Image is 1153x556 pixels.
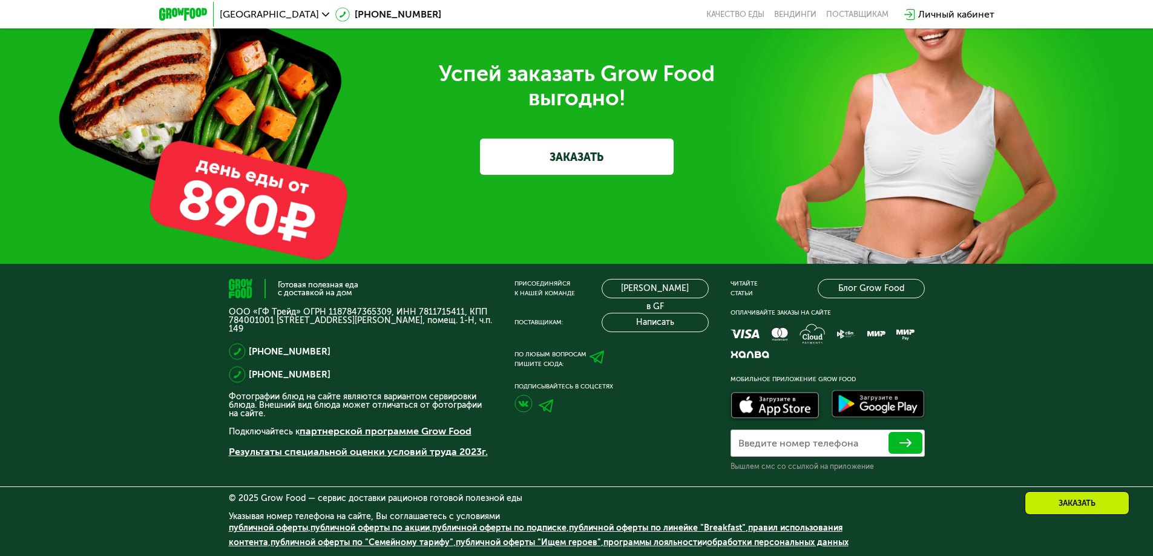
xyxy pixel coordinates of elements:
[300,425,471,437] a: партнерской программе Grow Food
[220,10,319,19] span: [GEOGRAPHIC_DATA]
[602,313,709,332] button: Написать
[229,308,493,333] p: ООО «ГФ Трейд» ОГРН 1187847365309, ИНН 7811715411, КПП 784001001 [STREET_ADDRESS][PERSON_NAME], п...
[514,279,575,298] div: Присоединяйся к нашей команде
[229,512,925,556] div: Указывая номер телефона на сайте, Вы соглашаетесь с условиями
[249,367,330,382] a: [PHONE_NUMBER]
[1025,491,1129,515] div: Заказать
[602,279,709,298] a: [PERSON_NAME] в GF
[229,523,308,533] a: публичной оферты
[731,462,925,471] div: Вышлем смс со ссылкой на приложение
[706,10,764,19] a: Качество еды
[229,523,849,548] span: , , , , , , , и
[514,382,709,391] div: Подписывайтесь в соцсетях
[229,446,488,457] a: Результаты специальной оценки условий труда 2023г.
[603,537,702,548] a: программы лояльности
[278,281,358,296] div: Готовая полезная еда с доставкой на дом
[456,537,601,548] a: публичной оферты "Ищем героев"
[271,537,453,548] a: публичной оферты по "Семейному тарифу"
[514,318,563,327] div: Поставщикам:
[829,388,928,423] img: Доступно в Google Play
[569,523,746,533] a: публичной оферты по линейке "Breakfast"
[731,279,758,298] div: Читайте статьи
[310,523,430,533] a: публичной оферты по акции
[229,424,493,439] p: Подключайтесь к
[731,374,925,384] div: Мобильное приложение Grow Food
[918,7,994,22] div: Личный кабинет
[229,494,925,503] div: © 2025 Grow Food — сервис доставки рационов готовой полезной еды
[774,10,816,19] a: Вендинги
[514,350,586,369] div: По любым вопросам пишите сюда:
[335,7,441,22] a: [PHONE_NUMBER]
[480,139,674,175] a: ЗАКАЗАТЬ
[731,308,925,318] div: Оплачивайте заказы на сайте
[238,62,916,110] div: Успей заказать Grow Food выгодно!
[229,393,493,418] p: Фотографии блюд на сайте являются вариантом сервировки блюда. Внешний вид блюда может отличаться ...
[826,10,889,19] div: поставщикам
[249,344,330,359] a: [PHONE_NUMBER]
[432,523,567,533] a: публичной оферты по подписке
[818,279,925,298] a: Блог Grow Food
[738,440,858,446] label: Введите номер телефона
[707,537,849,548] a: обработки персональных данных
